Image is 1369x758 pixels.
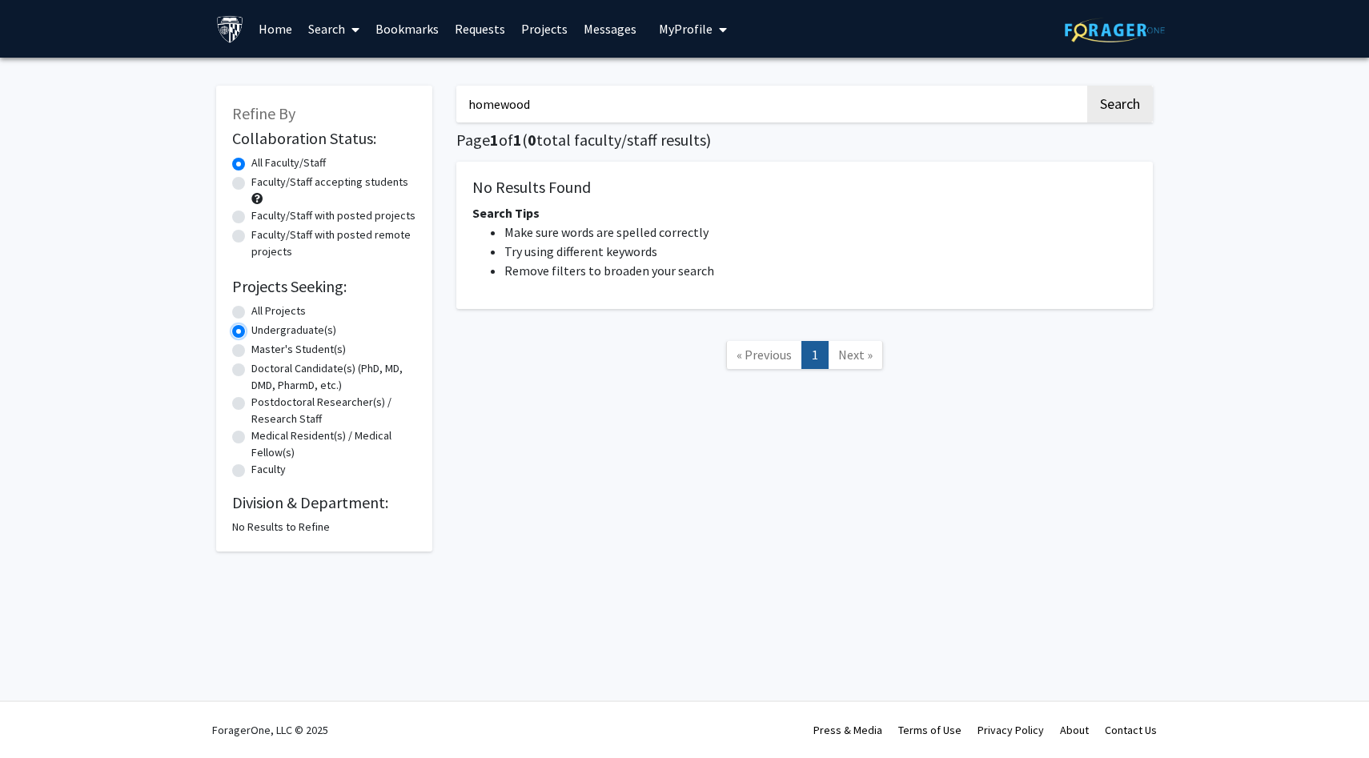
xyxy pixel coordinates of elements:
h2: Projects Seeking: [232,277,416,296]
span: 1 [513,130,522,150]
span: Search Tips [472,205,540,221]
img: Johns Hopkins University Logo [216,15,244,43]
a: Requests [447,1,513,57]
label: Master's Student(s) [251,341,346,358]
label: All Projects [251,303,306,319]
a: Next Page [828,341,883,369]
a: Privacy Policy [978,723,1044,737]
li: Try using different keywords [504,242,1137,261]
a: Messages [576,1,644,57]
a: Terms of Use [898,723,962,737]
a: Projects [513,1,576,57]
div: No Results to Refine [232,519,416,535]
h1: Page of ( total faculty/staff results) [456,130,1153,150]
iframe: Chat [12,686,68,746]
a: Contact Us [1105,723,1157,737]
label: Medical Resident(s) / Medical Fellow(s) [251,427,416,461]
h2: Collaboration Status: [232,129,416,148]
a: Previous Page [726,341,802,369]
button: Search [1087,86,1153,122]
label: All Faculty/Staff [251,154,326,171]
a: Press & Media [813,723,882,737]
span: My Profile [659,21,713,37]
span: Next » [838,347,873,363]
label: Undergraduate(s) [251,322,336,339]
li: Remove filters to broaden your search [504,261,1137,280]
label: Faculty/Staff with posted projects [251,207,416,224]
label: Faculty/Staff accepting students [251,174,408,191]
nav: Page navigation [456,325,1153,390]
label: Postdoctoral Researcher(s) / Research Staff [251,394,416,427]
span: Refine By [232,103,295,123]
h2: Division & Department: [232,493,416,512]
span: 1 [490,130,499,150]
a: 1 [801,341,829,369]
a: Home [251,1,300,57]
span: « Previous [737,347,792,363]
a: Bookmarks [367,1,447,57]
a: Search [300,1,367,57]
img: ForagerOne Logo [1065,18,1165,42]
li: Make sure words are spelled correctly [504,223,1137,242]
span: 0 [528,130,536,150]
label: Faculty [251,461,286,478]
label: Faculty/Staff with posted remote projects [251,227,416,260]
a: About [1060,723,1089,737]
div: ForagerOne, LLC © 2025 [212,702,328,758]
h5: No Results Found [472,178,1137,197]
input: Search Keywords [456,86,1085,122]
label: Doctoral Candidate(s) (PhD, MD, DMD, PharmD, etc.) [251,360,416,394]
